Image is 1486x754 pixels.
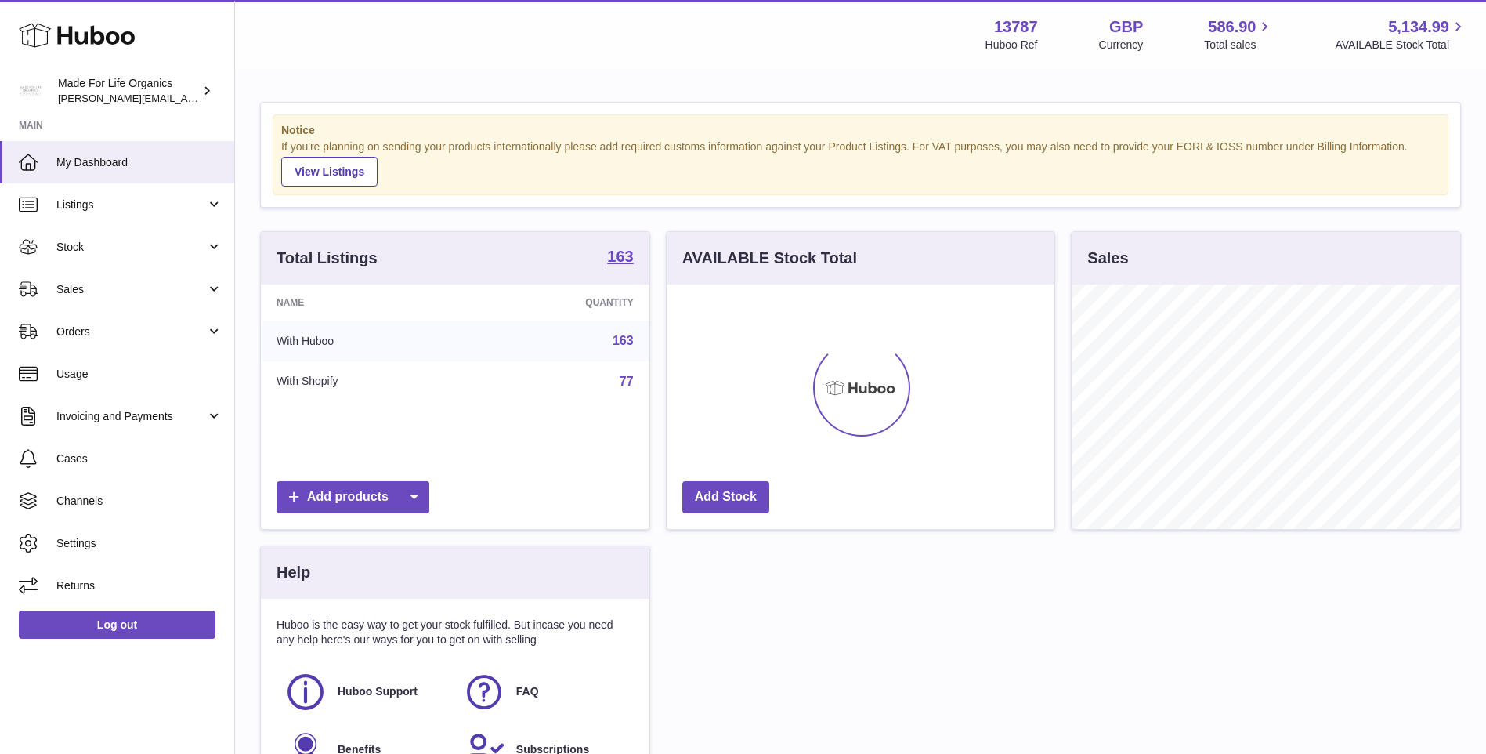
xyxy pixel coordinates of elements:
span: 586.90 [1208,16,1256,38]
span: Cases [56,451,222,466]
span: [PERSON_NAME][EMAIL_ADDRESS][PERSON_NAME][DOMAIN_NAME] [58,92,398,104]
a: Add products [277,481,429,513]
h3: AVAILABLE Stock Total [682,248,857,269]
span: Listings [56,198,206,212]
span: Usage [56,367,222,382]
img: geoff.winwood@madeforlifeorganics.com [19,79,42,103]
strong: 163 [607,248,633,264]
td: With Shopify [261,361,470,402]
a: 5,134.99 AVAILABLE Stock Total [1335,16,1467,53]
a: 77 [620,375,634,388]
a: 163 [607,248,633,267]
h3: Total Listings [277,248,378,269]
a: 586.90 Total sales [1204,16,1274,53]
a: Huboo Support [284,671,447,713]
h3: Help [277,562,310,583]
td: With Huboo [261,321,470,361]
p: Huboo is the easy way to get your stock fulfilled. But incase you need any help here's our ways f... [277,618,634,647]
a: 163 [613,334,634,347]
span: Sales [56,282,206,297]
span: Stock [56,240,206,255]
span: Channels [56,494,222,509]
span: Total sales [1204,38,1274,53]
span: AVAILABLE Stock Total [1335,38,1467,53]
span: Huboo Support [338,684,418,699]
span: Settings [56,536,222,551]
th: Quantity [470,285,649,321]
a: View Listings [281,157,378,187]
strong: 13787 [994,16,1038,38]
span: Returns [56,578,222,593]
div: Huboo Ref [985,38,1038,53]
strong: GBP [1109,16,1143,38]
span: 5,134.99 [1388,16,1449,38]
div: Made For Life Organics [58,76,199,106]
a: Add Stock [682,481,769,513]
a: Log out [19,611,215,639]
div: If you're planning on sending your products internationally please add required customs informati... [281,140,1440,187]
span: Invoicing and Payments [56,409,206,424]
a: FAQ [463,671,626,713]
span: My Dashboard [56,155,222,170]
th: Name [261,285,470,321]
h3: Sales [1087,248,1128,269]
strong: Notice [281,123,1440,138]
span: Orders [56,324,206,339]
span: FAQ [516,684,539,699]
div: Currency [1099,38,1144,53]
